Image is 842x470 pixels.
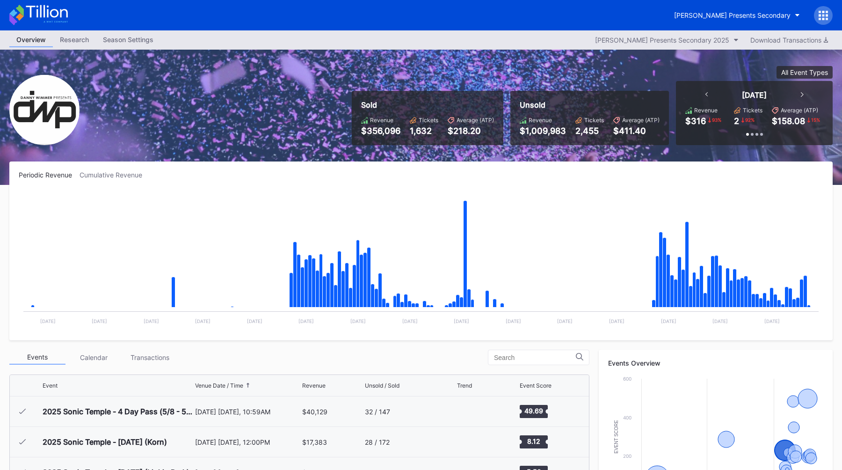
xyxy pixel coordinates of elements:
[419,117,438,124] div: Tickets
[92,318,107,324] text: [DATE]
[494,354,576,361] input: Search
[402,318,418,324] text: [DATE]
[764,318,780,324] text: [DATE]
[613,126,660,136] div: $411.40
[777,66,833,79] button: All Event Types
[365,438,390,446] div: 28 / 172
[365,408,390,416] div: 32 / 147
[43,437,167,447] div: 2025 Sonic Temple - [DATE] (Korn)
[9,350,65,365] div: Events
[712,318,728,324] text: [DATE]
[457,117,494,124] div: Average (ATP)
[750,36,828,44] div: Download Transactions
[527,437,540,445] text: 8.12
[661,318,676,324] text: [DATE]
[667,7,807,24] button: [PERSON_NAME] Presents Secondary
[781,107,818,114] div: Average (ATP)
[40,318,56,324] text: [DATE]
[595,36,729,44] div: [PERSON_NAME] Presents Secondary 2025
[9,75,80,145] img: Danny_Wimmer_Presents_Secondary.png
[96,33,160,47] a: Season Settings
[694,107,718,114] div: Revenue
[529,117,552,124] div: Revenue
[584,117,604,124] div: Tickets
[520,126,566,136] div: $1,009,983
[457,430,485,454] svg: Chart title
[622,117,660,124] div: Average (ATP)
[557,318,573,324] text: [DATE]
[195,382,243,389] div: Venue Date / Time
[302,382,326,389] div: Revenue
[520,100,660,110] div: Unsold
[457,382,472,389] div: Trend
[454,318,469,324] text: [DATE]
[370,117,393,124] div: Revenue
[448,126,494,136] div: $218.20
[772,116,805,126] div: $158.08
[302,408,327,416] div: $40,129
[734,116,739,126] div: 2
[506,318,521,324] text: [DATE]
[53,33,96,46] div: Research
[685,116,706,126] div: $316
[623,415,631,420] text: 400
[575,126,604,136] div: 2,455
[457,400,485,423] svg: Chart title
[623,453,631,459] text: 200
[80,171,150,179] div: Cumulative Revenue
[122,350,178,365] div: Transactions
[742,90,767,100] div: [DATE]
[810,116,821,124] div: 15 %
[65,350,122,365] div: Calendar
[746,34,833,46] button: Download Transactions
[590,34,743,46] button: [PERSON_NAME] Presents Secondary 2025
[144,318,159,324] text: [DATE]
[19,191,823,331] svg: Chart title
[781,68,828,76] div: All Event Types
[520,382,552,389] div: Event Score
[53,33,96,47] a: Research
[96,33,160,46] div: Season Settings
[195,408,300,416] div: [DATE] [DATE], 10:59AM
[361,126,400,136] div: $356,096
[195,438,300,446] div: [DATE] [DATE], 12:00PM
[674,11,791,19] div: [PERSON_NAME] Presents Secondary
[410,126,438,136] div: 1,632
[9,33,53,47] a: Overview
[524,407,543,415] text: 49.69
[19,171,80,179] div: Periodic Revenue
[302,438,327,446] div: $17,383
[350,318,366,324] text: [DATE]
[614,420,619,454] text: Event Score
[623,376,631,382] text: 600
[43,382,58,389] div: Event
[609,318,624,324] text: [DATE]
[743,107,762,114] div: Tickets
[744,116,755,124] div: 92 %
[195,318,210,324] text: [DATE]
[711,116,722,124] div: 93 %
[608,359,823,367] div: Events Overview
[247,318,262,324] text: [DATE]
[361,100,494,110] div: Sold
[365,382,399,389] div: Unsold / Sold
[43,407,193,416] div: 2025 Sonic Temple - 4 Day Pass (5/8 - 5/11) (Metallica, Korn, Linkin [PERSON_NAME], [PERSON_NAME]...
[298,318,314,324] text: [DATE]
